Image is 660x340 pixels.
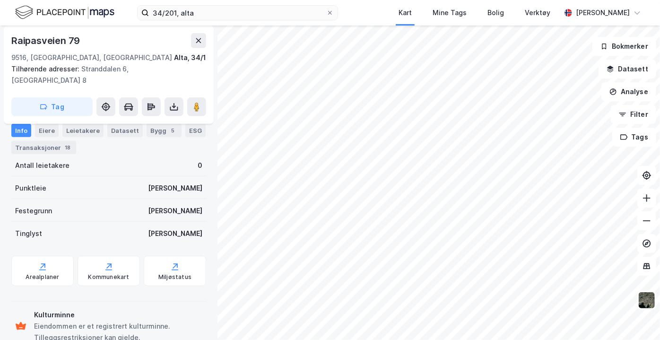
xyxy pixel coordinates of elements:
[148,183,202,194] div: [PERSON_NAME]
[168,126,178,135] div: 5
[15,183,46,194] div: Punktleie
[174,52,206,63] div: Alta, 34/1
[15,205,52,217] div: Festegrunn
[185,124,206,137] div: ESG
[35,124,59,137] div: Eiere
[88,273,129,281] div: Kommunekart
[147,124,182,137] div: Bygg
[11,65,81,73] span: Tilhørende adresser:
[601,82,656,101] button: Analyse
[433,7,467,18] div: Mine Tags
[15,4,114,21] img: logo.f888ab2527a4732fd821a326f86c7f29.svg
[11,33,82,48] div: Raipasveien 79
[599,60,656,78] button: Datasett
[158,273,191,281] div: Miljøstatus
[11,141,76,154] div: Transaksjoner
[613,295,660,340] iframe: Chat Widget
[34,309,202,321] div: Kulturminne
[576,7,630,18] div: [PERSON_NAME]
[611,105,656,124] button: Filter
[11,63,199,86] div: Stranddalen 6, [GEOGRAPHIC_DATA] 8
[487,7,504,18] div: Bolig
[148,228,202,239] div: [PERSON_NAME]
[198,160,202,171] div: 0
[26,273,59,281] div: Arealplaner
[15,160,69,171] div: Antall leietakere
[63,143,72,152] div: 18
[525,7,550,18] div: Verktøy
[592,37,656,56] button: Bokmerker
[148,205,202,217] div: [PERSON_NAME]
[107,124,143,137] div: Datasett
[149,6,326,20] input: Søk på adresse, matrikkel, gårdeiere, leietakere eller personer
[62,124,104,137] div: Leietakere
[613,295,660,340] div: Kontrollprogram for chat
[638,291,656,309] img: 9k=
[612,128,656,147] button: Tags
[399,7,412,18] div: Kart
[11,124,31,137] div: Info
[15,228,42,239] div: Tinglyst
[11,97,93,116] button: Tag
[11,52,172,63] div: 9516, [GEOGRAPHIC_DATA], [GEOGRAPHIC_DATA]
